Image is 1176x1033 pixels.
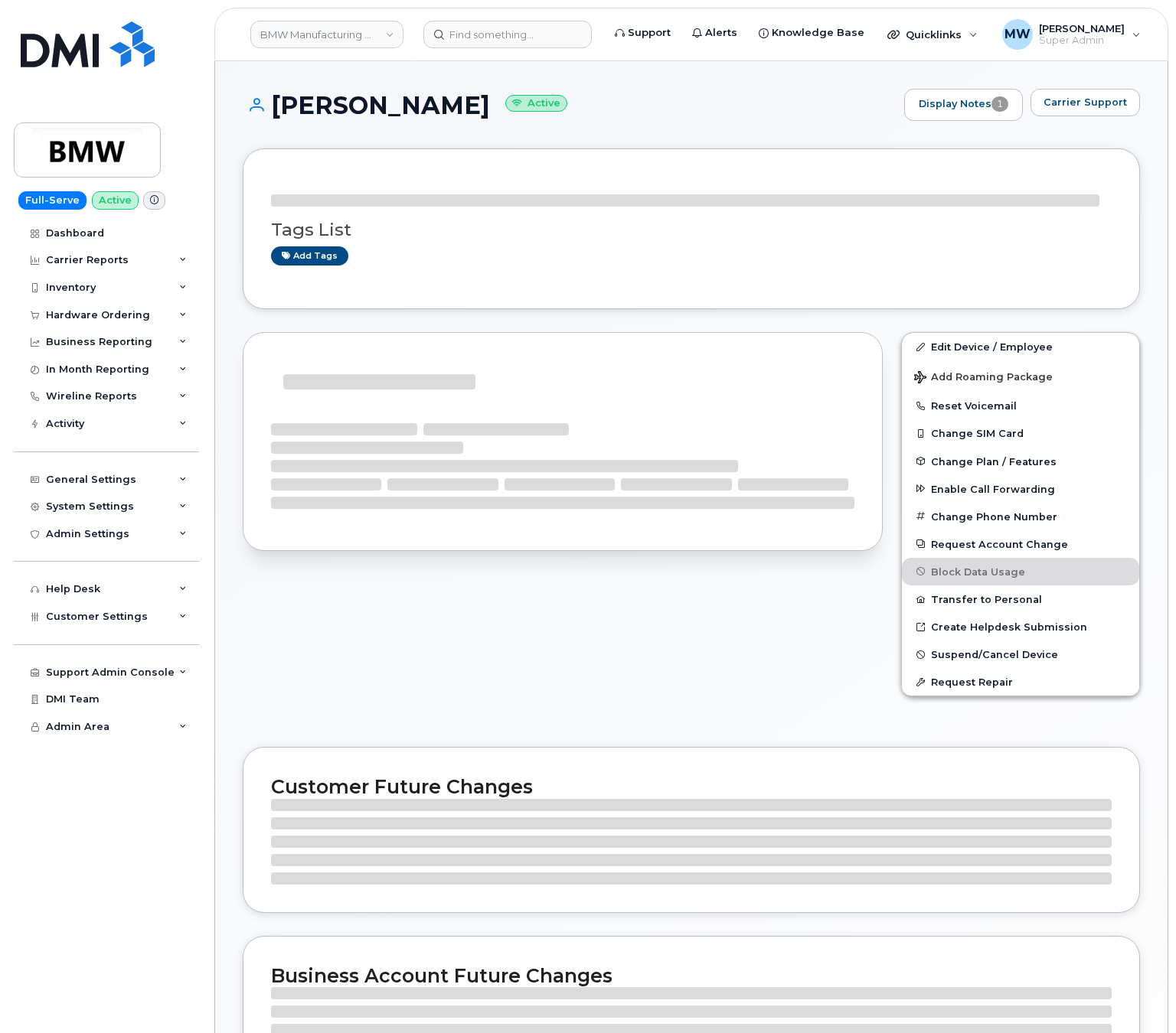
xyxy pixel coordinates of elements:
[902,668,1139,696] button: Request Repair
[991,96,1008,112] span: 1
[902,613,1139,640] a: Create Helpdesk Submission
[931,649,1058,660] span: Suspend/Cancel Device
[243,92,897,119] h1: [PERSON_NAME]
[902,503,1139,530] button: Change Phone Number
[271,964,1112,987] h2: Business Account Future Changes
[505,95,567,112] small: Active
[902,333,1139,360] a: Edit Device / Employee
[902,448,1139,475] button: Change Plan / Features
[914,371,1053,386] span: Add Roaming Package
[902,530,1139,558] button: Request Account Change
[902,585,1139,613] button: Transfer to Personal
[271,775,1112,798] h2: Customer Future Changes
[271,246,348,266] a: Add tags
[902,475,1139,503] button: Enable Call Forwarding
[902,360,1139,392] button: Add Roaming Package
[902,392,1139,419] button: Reset Voicemail
[1044,95,1127,109] span: Carrier Support
[271,220,1112,240] h3: Tags List
[904,89,1023,121] a: Display Notes1
[902,558,1139,585] button: Block Data Usage
[931,483,1055,494] span: Enable Call Forwarding
[931,455,1057,467] span: Change Plan / Features
[902,419,1139,447] button: Change SIM Card
[1031,89,1140,116] button: Carrier Support
[902,640,1139,668] button: Suspend/Cancel Device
